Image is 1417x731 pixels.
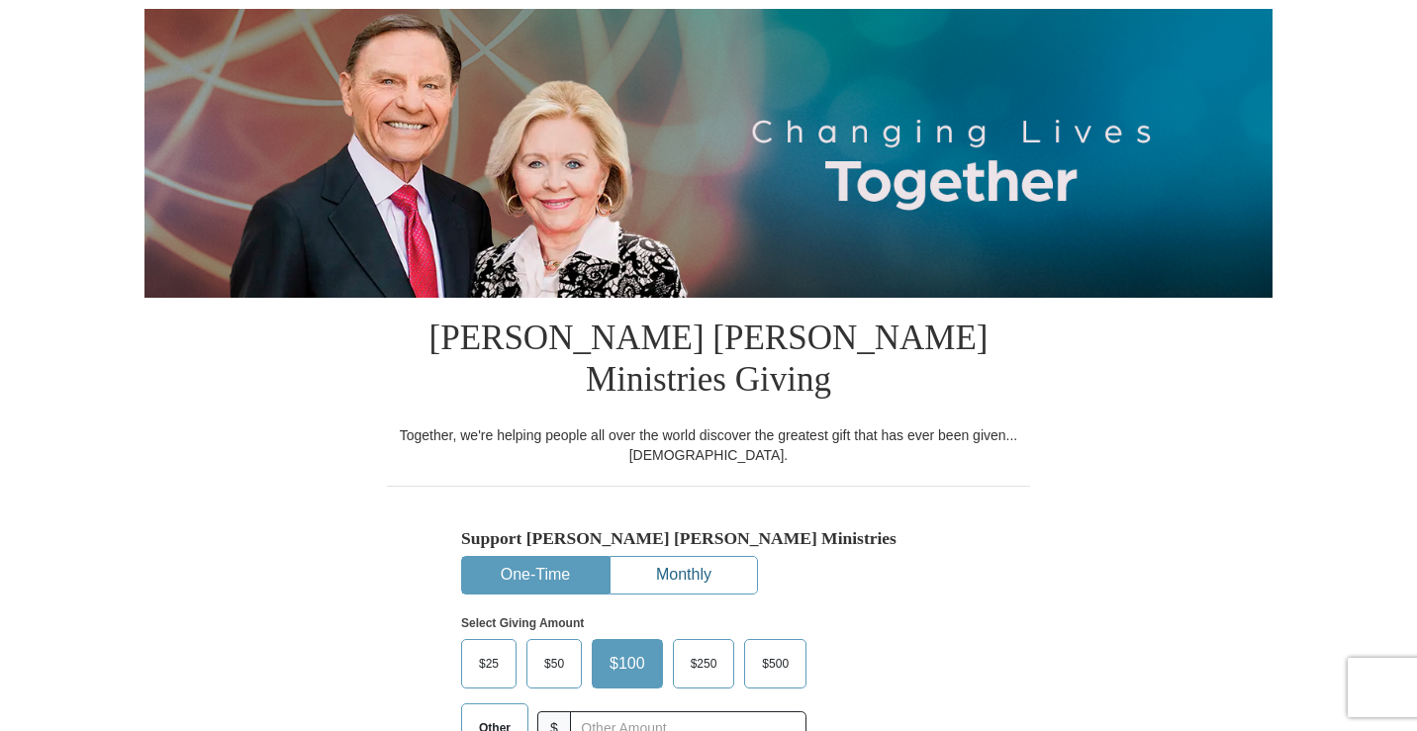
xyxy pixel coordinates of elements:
[461,616,584,630] strong: Select Giving Amount
[387,425,1030,465] div: Together, we're helping people all over the world discover the greatest gift that has ever been g...
[534,649,574,679] span: $50
[752,649,799,679] span: $500
[462,557,609,594] button: One-Time
[469,649,509,679] span: $25
[611,557,757,594] button: Monthly
[600,649,655,679] span: $100
[681,649,727,679] span: $250
[461,528,956,549] h5: Support [PERSON_NAME] [PERSON_NAME] Ministries
[387,298,1030,425] h1: [PERSON_NAME] [PERSON_NAME] Ministries Giving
